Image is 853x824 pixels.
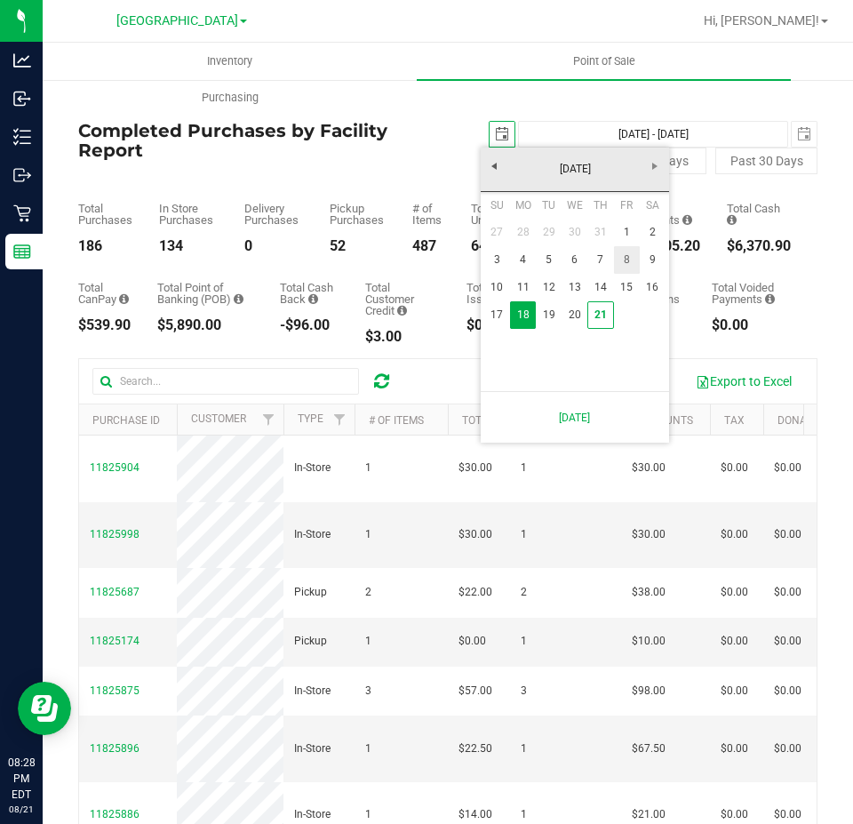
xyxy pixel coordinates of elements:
i: Sum of all voided payment transaction amounts, excluding tips and transaction fees, for all purch... [765,293,775,305]
a: 8 [614,246,640,274]
span: $38.00 [632,584,666,601]
span: 1 [365,740,371,757]
span: 1 [521,460,527,476]
span: 11825886 [90,808,140,820]
span: $0.00 [774,633,801,650]
a: 17 [484,301,510,329]
span: 3 [365,683,371,700]
a: 27 [484,219,510,246]
span: $30.00 [632,526,666,543]
span: 11825687 [90,586,140,598]
div: Total Credit Issued [466,282,532,305]
span: In-Store [294,740,331,757]
div: $3.00 [365,330,440,344]
a: 4 [510,246,536,274]
a: [DATE] [490,399,659,436]
th: Tuesday [536,192,562,219]
span: $22.00 [458,584,492,601]
a: Tax [724,414,745,427]
span: $0.00 [458,633,486,650]
div: Total CanPay [78,282,131,305]
span: 1 [365,633,371,650]
a: 19 [536,301,562,329]
span: 1 [521,526,527,543]
span: $0.00 [721,584,748,601]
span: $0.00 [721,460,748,476]
a: [DATE] [480,156,671,183]
div: Total Customer Credit [365,282,440,316]
span: Pickup [294,584,327,601]
a: Total [462,414,494,427]
span: 11825174 [90,635,140,647]
span: $0.00 [774,460,801,476]
span: 11825904 [90,461,140,474]
div: Delivery Purchases [244,203,303,226]
a: 10 [484,274,510,301]
span: 1 [365,806,371,823]
a: Inventory [43,43,417,80]
div: Total Cash Back [280,282,338,305]
i: Sum of the discount values applied to the all purchases in the date range. [682,214,692,226]
div: $539.90 [78,318,131,332]
a: 12 [536,274,562,301]
a: 31 [587,219,613,246]
a: 29 [536,219,562,246]
a: # of Items [369,414,424,427]
span: $0.00 [774,683,801,700]
a: 18 [510,301,536,329]
div: Total Purchases [78,203,132,226]
div: -$96.00 [280,318,338,332]
iframe: Resource center [18,682,71,735]
span: $98.00 [632,683,666,700]
div: Total Point of Banking (POB) [157,282,253,305]
div: $0.00 [712,318,791,332]
th: Friday [614,192,640,219]
span: [GEOGRAPHIC_DATA] [116,13,238,28]
a: Customer [191,412,246,425]
inline-svg: Analytics [13,52,31,69]
span: 3 [521,683,527,700]
a: 20 [562,301,587,329]
span: 1 [365,526,371,543]
td: Current focused date is Monday, August 18, 2025 [510,301,536,329]
i: Sum of the successful, non-voided cash payment transactions for all purchases in the date range. ... [727,214,737,226]
span: $22.50 [458,740,492,757]
span: $21.00 [632,806,666,823]
inline-svg: Outbound [13,166,31,184]
span: $0.00 [774,740,801,757]
span: $0.00 [774,806,801,823]
span: In-Store [294,806,331,823]
div: 134 [159,239,218,253]
div: # of Items [412,203,444,226]
div: 0 [244,239,303,253]
a: 6 [562,246,587,274]
span: 2 [521,584,527,601]
span: 1 [521,740,527,757]
a: Purchasing [43,79,417,116]
div: Total Cash [727,203,791,226]
p: 08/21 [8,803,35,816]
inline-svg: Inbound [13,90,31,108]
div: Total Voided Payments [712,282,791,305]
span: $30.00 [632,460,666,476]
span: Inventory [183,53,276,69]
a: 13 [562,274,587,301]
i: Sum of the cash-back amounts from rounded-up electronic payments for all purchases in the date ra... [308,293,318,305]
span: Purchasing [178,90,283,106]
th: Wednesday [562,192,587,219]
th: Monday [510,192,536,219]
span: In-Store [294,526,331,543]
th: Saturday [640,192,666,219]
inline-svg: Reports [13,243,31,260]
span: 1 [365,460,371,476]
a: Filter [254,404,283,435]
a: Previous [481,152,508,180]
a: 21 [587,301,613,329]
div: 186 [78,239,132,253]
span: 11825896 [90,742,140,755]
a: 14 [587,274,613,301]
a: Filter [325,404,355,435]
span: 2 [365,584,371,601]
a: 30 [562,219,587,246]
button: Past 30 Days [715,148,817,174]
